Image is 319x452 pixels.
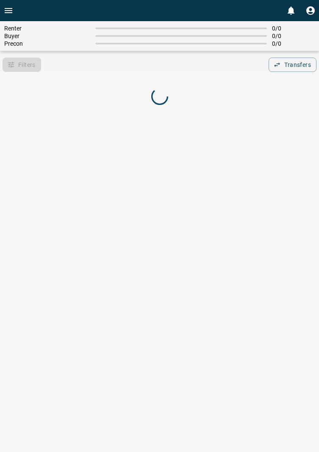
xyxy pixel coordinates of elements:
span: Renter [4,25,90,32]
span: Precon [4,40,90,47]
button: Transfers [269,58,316,72]
span: Buyer [4,33,90,39]
span: 0 / 0 [272,33,315,39]
span: 0 / 0 [272,40,315,47]
span: 0 / 0 [272,25,315,32]
button: Profile [302,2,319,19]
